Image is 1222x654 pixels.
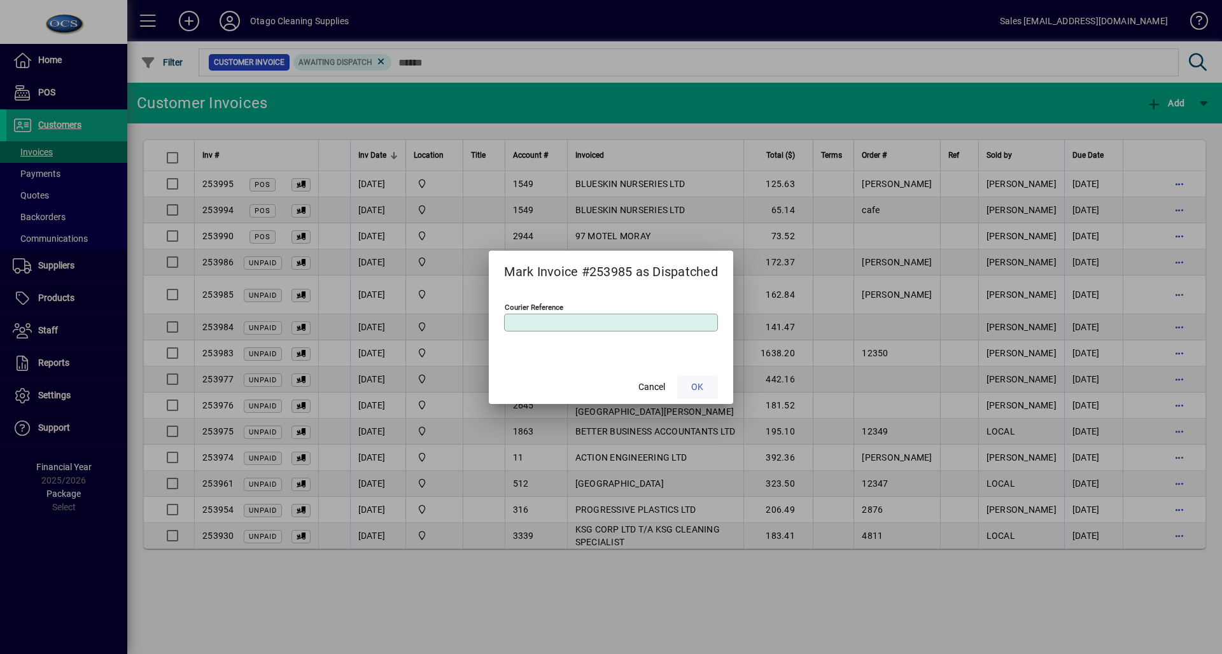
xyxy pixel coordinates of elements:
[489,251,733,288] h2: Mark Invoice #253985 as Dispatched
[677,376,718,399] button: OK
[638,380,665,394] span: Cancel
[631,376,672,399] button: Cancel
[505,302,563,311] mat-label: Courier Reference
[691,380,703,394] span: OK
